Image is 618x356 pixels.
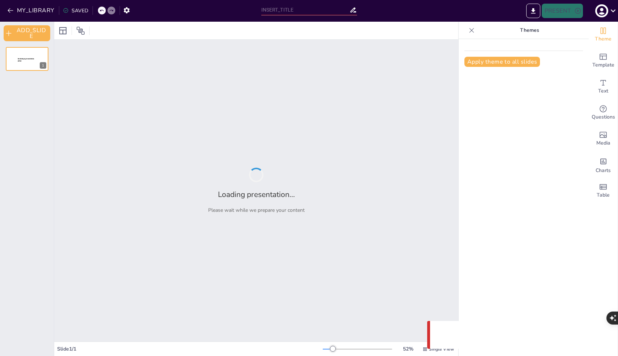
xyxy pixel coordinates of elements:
[589,100,618,126] div: Get real-time input from your audience
[261,5,349,15] input: INSERT_TITLE
[595,35,611,43] span: Theme
[63,7,88,14] div: SAVED
[57,346,323,352] div: Slide 1 / 1
[542,4,583,18] button: PRESENT
[592,61,614,69] span: Template
[218,189,295,200] h2: Loading presentation...
[18,58,34,62] span: Sendsteps presentation editor
[596,167,611,175] span: Charts
[526,4,540,18] button: EXPORT_TO_POWERPOINT
[589,48,618,74] div: Add ready made slides
[598,87,608,95] span: Text
[597,191,610,199] span: Table
[57,25,69,37] div: Layout
[5,5,57,16] button: MY_LIBRARY
[40,62,46,69] div: 1
[589,152,618,178] div: Add charts and graphs
[596,139,610,147] span: Media
[76,26,85,35] span: Position
[589,22,618,48] div: Change the overall theme
[589,74,618,100] div: Add text boxes
[450,331,589,339] p: Something went wrong with the request. (CORS)
[6,47,48,71] div: 1
[592,113,615,121] span: Questions
[4,25,50,41] button: ADD_SLIDE
[464,57,540,67] button: Apply theme to all slides
[589,178,618,204] div: Add a table
[477,22,581,39] p: Themes
[208,207,305,214] p: Please wait while we prepare your content
[589,126,618,152] div: Add images, graphics, shapes or video
[399,346,417,352] div: 52 %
